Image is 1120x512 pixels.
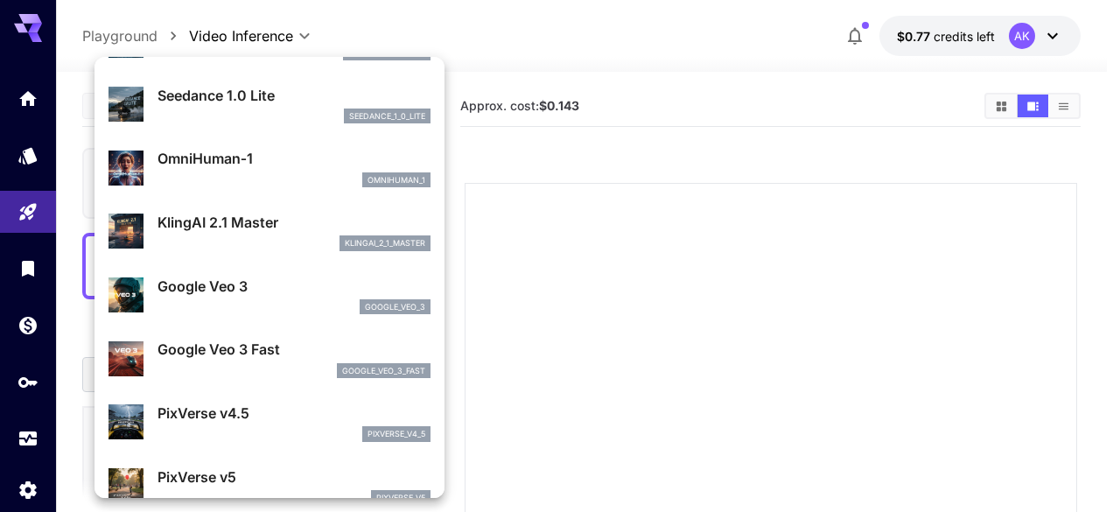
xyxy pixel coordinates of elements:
[108,78,430,131] div: Seedance 1.0 Liteseedance_1_0_lite
[108,141,430,194] div: OmniHuman‑1omnihuman_1
[157,339,430,360] p: Google Veo 3 Fast
[108,269,430,322] div: Google Veo 3google_veo_3
[367,428,425,440] p: pixverse_v4_5
[108,205,430,258] div: KlingAI 2.1 Masterklingai_2_1_master
[157,148,430,169] p: OmniHuman‑1
[157,85,430,106] p: Seedance 1.0 Lite
[157,403,430,424] p: PixVerse v4.5
[157,466,430,487] p: PixVerse v5
[108,332,430,385] div: Google Veo 3 Fastgoogle_veo_3_fast
[157,212,430,233] p: KlingAI 2.1 Master
[367,174,425,186] p: omnihuman_1
[365,301,425,313] p: google_veo_3
[342,365,425,377] p: google_veo_3_fast
[157,276,430,297] p: Google Veo 3
[108,396,430,449] div: PixVerse v4.5pixverse_v4_5
[349,110,425,123] p: seedance_1_0_lite
[345,237,425,249] p: klingai_2_1_master
[376,492,425,504] p: pixverse_v5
